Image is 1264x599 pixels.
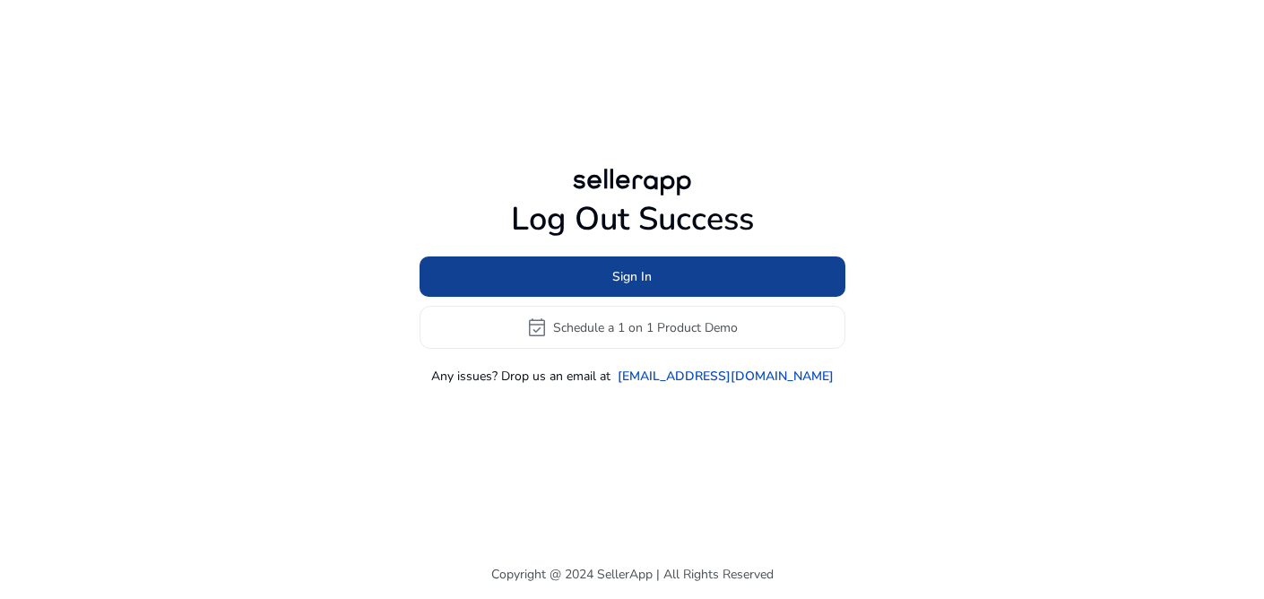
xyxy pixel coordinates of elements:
button: event_availableSchedule a 1 on 1 Product Demo [420,306,845,349]
a: [EMAIL_ADDRESS][DOMAIN_NAME] [618,367,834,386]
h1: Log Out Success [420,200,845,239]
p: Any issues? Drop us an email at [431,367,610,386]
button: Sign In [420,256,845,297]
span: Sign In [612,267,652,286]
span: event_available [526,317,548,338]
